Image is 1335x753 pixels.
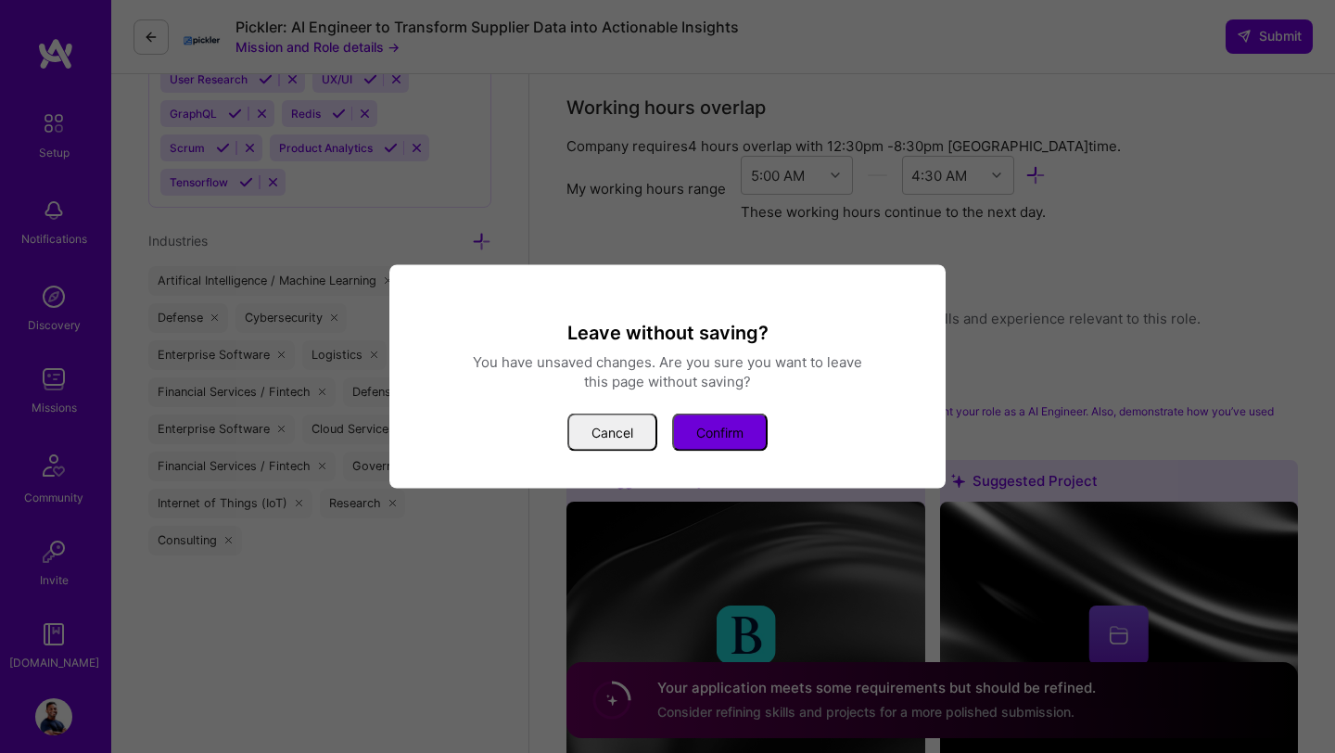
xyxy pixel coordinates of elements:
[567,414,657,452] button: Cancel
[412,321,923,345] h3: Leave without saving?
[412,372,923,391] div: this page without saving?
[672,414,768,452] button: Confirm
[389,265,946,489] div: modal
[412,352,923,372] div: You have unsaved changes. Are you sure you want to leave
